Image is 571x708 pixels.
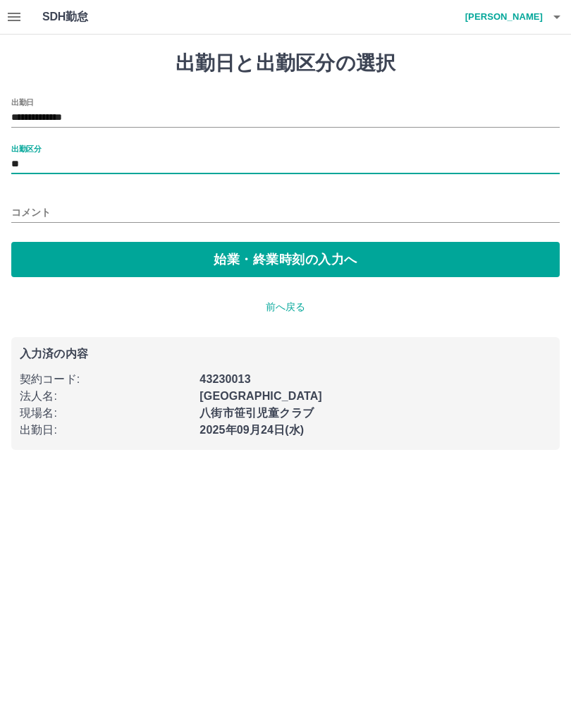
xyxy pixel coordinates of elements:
[11,300,560,315] p: 前へ戻る
[199,424,304,436] b: 2025年09月24日(水)
[199,373,250,385] b: 43230013
[199,390,322,402] b: [GEOGRAPHIC_DATA]
[11,143,41,154] label: 出勤区分
[20,371,191,388] p: 契約コード :
[11,242,560,277] button: 始業・終業時刻の入力へ
[20,388,191,405] p: 法人名 :
[11,51,560,75] h1: 出勤日と出勤区分の選択
[20,422,191,439] p: 出勤日 :
[11,97,34,107] label: 出勤日
[20,405,191,422] p: 現場名 :
[20,348,551,360] p: 入力済の内容
[199,407,314,419] b: 八街市笹引児童クラブ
